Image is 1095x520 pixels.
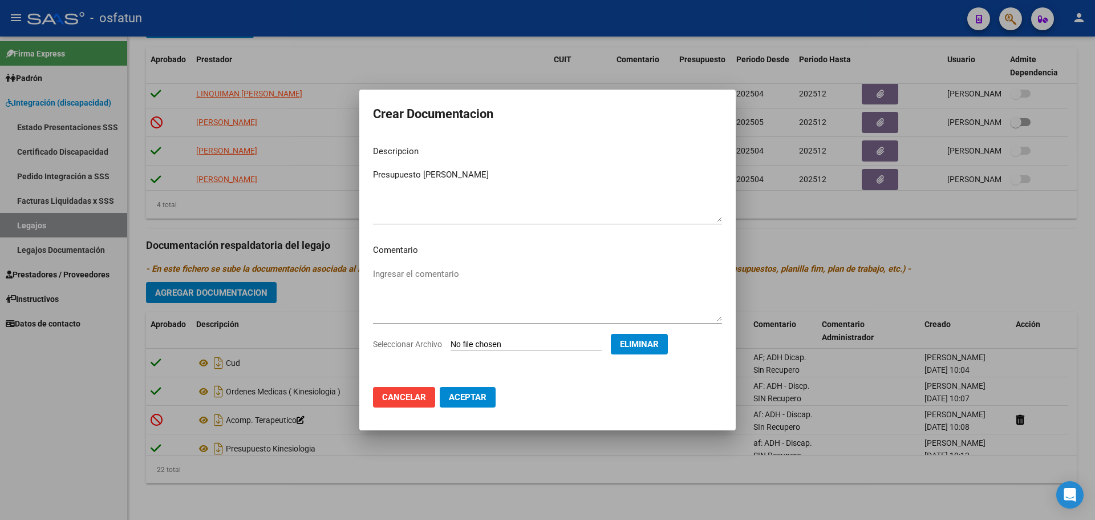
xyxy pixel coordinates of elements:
[382,392,426,402] span: Cancelar
[449,392,486,402] span: Aceptar
[440,387,496,408] button: Aceptar
[373,387,435,408] button: Cancelar
[373,244,722,257] p: Comentario
[373,103,722,125] h2: Crear Documentacion
[373,145,722,158] p: Descripcion
[611,334,668,354] button: Eliminar
[620,339,659,349] span: Eliminar
[1056,481,1084,509] div: Open Intercom Messenger
[373,340,442,349] span: Seleccionar Archivo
